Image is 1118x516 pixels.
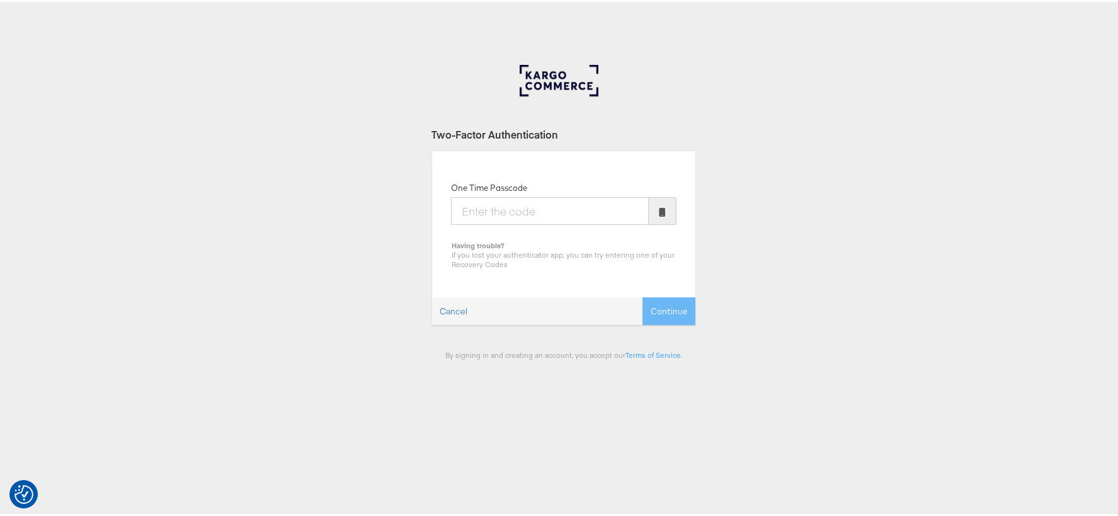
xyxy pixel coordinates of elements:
[431,125,696,140] div: Two-Factor Authentication
[451,195,649,223] input: Enter the code
[452,248,675,267] span: If you lost your authenticator app, you can try entering one of your Recovery Codes
[625,348,681,358] a: Terms of Service
[431,348,696,358] div: By signing in and creating an account, you accept our .
[14,483,33,502] button: Consent Preferences
[432,296,475,323] a: Cancel
[451,180,527,192] label: One Time Passcode
[14,483,33,502] img: Revisit consent button
[452,239,505,248] b: Having trouble?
